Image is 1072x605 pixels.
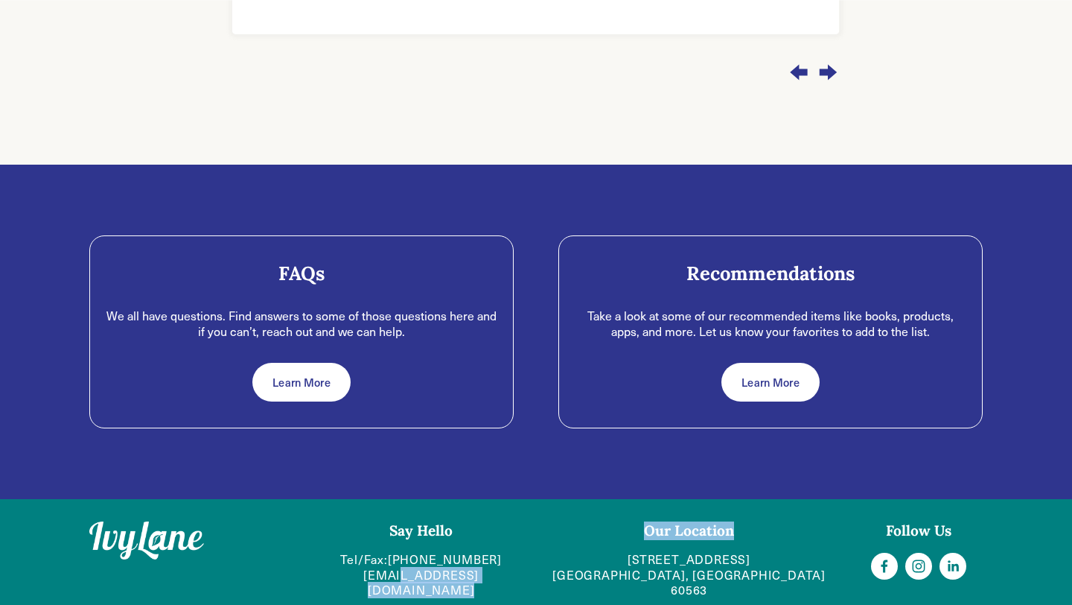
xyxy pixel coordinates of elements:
[574,308,967,340] p: Take a look at some of our recommended items like books, products, apps, and more. Let us know yo...
[939,553,966,580] a: LinkedIn
[816,52,840,92] div: Next slide
[105,262,498,285] h2: FAQs
[549,552,829,598] a: [STREET_ADDRESS][GEOGRAPHIC_DATA], [GEOGRAPHIC_DATA] 60563
[319,522,524,540] h4: Say Hello
[388,552,502,568] a: [PHONE_NUMBER]
[549,522,829,540] h4: Our Location
[252,363,350,402] a: Learn More
[319,552,524,598] p: Tel/Fax:
[905,553,932,580] a: Instagram
[787,52,811,92] div: Previous slide
[105,308,498,340] p: We all have questions. Find answers to some of those questions here and if you can’t, reach out a...
[574,262,967,285] h2: Recommendations
[855,522,983,540] h4: Follow Us
[721,363,819,402] a: Learn More
[319,568,524,599] a: [EMAIL_ADDRESS][DOMAIN_NAME]
[871,553,898,580] a: Facebook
